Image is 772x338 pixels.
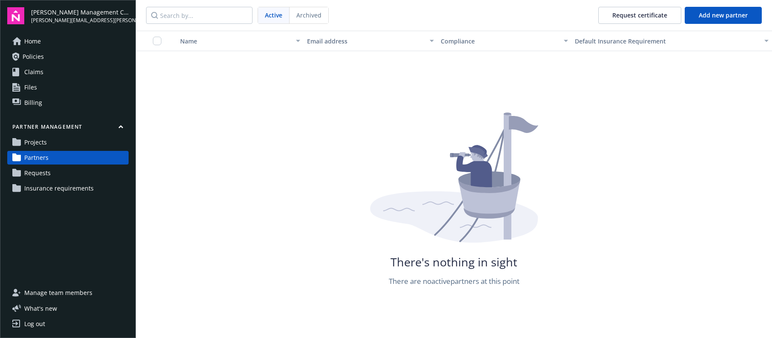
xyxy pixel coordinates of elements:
span: [PERSON_NAME] Management Company [31,8,129,17]
a: Partners [7,151,129,165]
span: Partners [24,151,49,165]
div: There are no active partners at this point [389,276,519,286]
span: Policies [23,50,44,64]
span: Add new partner [699,11,748,19]
img: navigator-logo.svg [7,7,24,24]
span: Insurance requirements [24,182,94,195]
button: What's new [7,304,71,313]
div: Request certificate [612,7,667,23]
a: Insurance requirements [7,182,129,195]
button: [PERSON_NAME] Management Company[PERSON_NAME][EMAIL_ADDRESS][PERSON_NAME][DOMAIN_NAME] [31,7,129,24]
span: Billing [24,96,42,110]
button: Email address [304,31,437,51]
a: Home [7,35,129,48]
div: Log out [24,317,45,331]
span: [PERSON_NAME][EMAIL_ADDRESS][PERSON_NAME][DOMAIN_NAME] [31,17,129,24]
span: What ' s new [24,304,57,313]
div: Toggle SortBy [173,37,291,46]
a: Requests [7,166,129,180]
input: Select all [153,37,161,45]
button: Add new partner [685,7,762,24]
a: Policies [7,50,129,64]
a: Billing [7,96,129,110]
span: Projects [24,136,47,149]
div: Compliance [441,37,558,46]
span: Archived [296,11,321,20]
span: Home [24,35,41,48]
span: Files [24,81,37,94]
a: Projects [7,136,129,149]
div: There's nothing in sight [390,257,517,267]
button: Partner management [7,123,129,134]
a: Claims [7,65,129,79]
div: Default Insurance Requirement [575,37,759,46]
span: Active [265,11,282,20]
div: Email address [307,37,425,46]
div: Name [173,37,291,46]
a: Files [7,81,129,94]
input: Search by... [146,7,253,24]
button: Compliance [437,31,571,51]
button: Request certificate [598,7,681,24]
span: Claims [24,65,43,79]
a: Manage team members [7,286,129,300]
span: Manage team members [24,286,92,300]
span: Requests [24,166,51,180]
button: Default Insurance Requirement [571,31,772,51]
